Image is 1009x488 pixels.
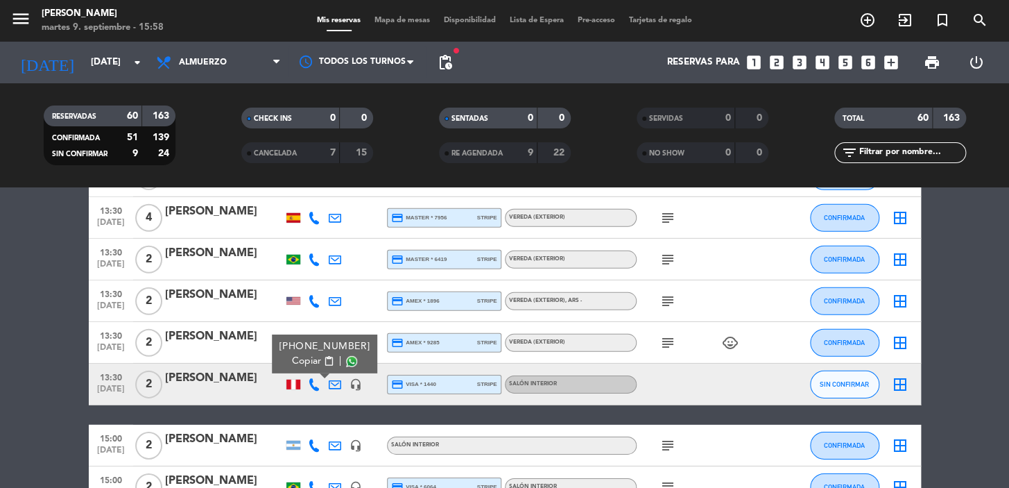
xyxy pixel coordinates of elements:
[509,298,582,303] span: Vereda (EXTERIOR)
[165,244,283,262] div: [PERSON_NAME]
[667,57,740,68] span: Reservas para
[972,12,988,28] i: search
[10,47,84,78] i: [DATE]
[10,8,31,34] button: menu
[859,53,877,71] i: looks_6
[132,149,138,158] strong: 9
[127,133,138,142] strong: 51
[824,297,865,305] span: CONFIRMADA
[757,113,765,123] strong: 0
[528,113,533,123] strong: 0
[254,115,292,122] span: CHECK INS
[836,53,854,71] i: looks_5
[810,329,879,357] button: CONFIRMADA
[451,150,503,157] span: RE AGENDADA
[437,17,503,24] span: Disponibilidad
[553,148,567,158] strong: 22
[135,329,162,357] span: 2
[859,12,876,28] i: add_circle_outline
[350,378,362,391] i: headset_mic
[135,204,162,232] span: 4
[368,17,437,24] span: Mapa de mesas
[338,354,341,369] span: |
[943,113,963,123] strong: 163
[391,442,439,448] span: Salón interior
[622,17,699,24] span: Tarjetas de regalo
[391,253,447,266] span: master * 6419
[391,212,447,224] span: master * 7956
[310,17,368,24] span: Mis reservas
[509,256,565,262] span: Vereda (EXTERIOR)
[659,251,676,268] i: subject
[158,149,172,158] strong: 24
[892,437,908,454] i: border_all
[94,301,128,317] span: [DATE]
[509,381,557,387] span: Salón interior
[10,8,31,29] i: menu
[659,437,676,454] i: subject
[791,53,809,71] i: looks_3
[509,339,565,345] span: Vereda (EXTERIOR)
[153,111,172,121] strong: 163
[94,343,128,359] span: [DATE]
[559,113,567,123] strong: 0
[127,111,138,121] strong: 60
[882,53,900,71] i: add_box
[892,335,908,351] i: border_all
[934,12,951,28] i: turned_in_not
[135,246,162,274] span: 2
[841,144,858,161] i: filter_list
[42,21,164,35] div: martes 9. septiembre - 15:58
[94,260,128,276] span: [DATE]
[94,218,128,234] span: [DATE]
[810,432,879,460] button: CONFIRMADA
[824,214,865,221] span: CONFIRMADA
[94,369,128,385] span: 13:30
[810,287,879,315] button: CONFIRMADA
[659,293,676,310] i: subject
[649,115,683,122] span: SERVIDAS
[323,356,334,367] span: content_paste
[52,135,100,142] span: CONFIRMADA
[391,337,404,349] i: credit_card
[52,113,96,120] span: RESERVADAS
[94,446,128,462] span: [DATE]
[292,354,334,369] button: Copiarcontent_paste
[179,58,227,67] span: Almuerzo
[391,295,404,308] i: credit_card
[477,296,497,305] span: stripe
[745,53,763,71] i: looks_one
[659,210,676,226] i: subject
[165,430,283,448] div: [PERSON_NAME]
[892,376,908,393] i: border_all
[350,439,362,452] i: headset_mic
[968,54,985,71] i: power_settings_new
[452,47,460,55] span: fiber_manual_record
[820,380,869,388] span: SIN CONFIRMAR
[94,327,128,343] span: 13:30
[391,378,436,391] span: visa * 1440
[94,202,128,218] span: 13:30
[813,53,831,71] i: looks_4
[954,42,999,83] div: LOG OUT
[254,150,297,157] span: CANCELADA
[810,204,879,232] button: CONFIRMADA
[858,145,965,160] input: Filtrar por nombre...
[94,244,128,260] span: 13:30
[94,471,128,487] span: 15:00
[824,339,865,346] span: CONFIRMADA
[892,210,908,226] i: border_all
[757,148,765,158] strong: 0
[356,148,370,158] strong: 15
[135,287,162,315] span: 2
[129,54,146,71] i: arrow_drop_down
[42,7,164,21] div: [PERSON_NAME]
[725,113,731,123] strong: 0
[565,298,582,303] span: , ARS -
[391,378,404,391] i: credit_card
[892,293,908,310] i: border_all
[292,354,321,369] span: Copiar
[135,371,162,398] span: 2
[165,203,283,221] div: [PERSON_NAME]
[437,54,454,71] span: pending_actions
